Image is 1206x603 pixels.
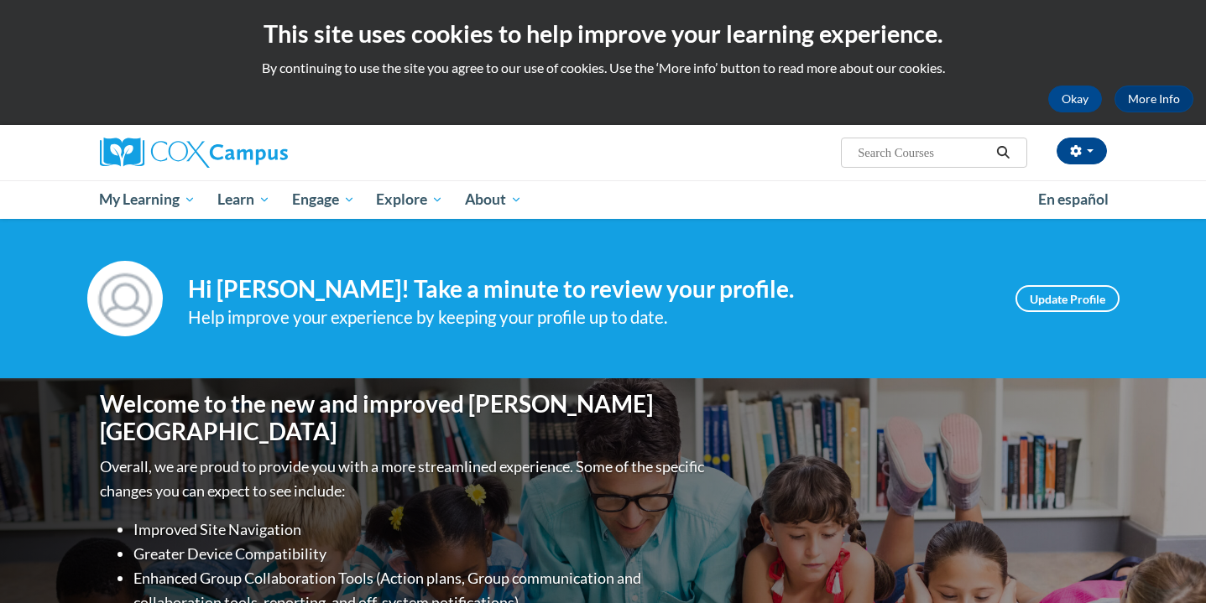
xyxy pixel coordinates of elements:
[1015,285,1120,312] a: Update Profile
[1027,182,1120,217] a: En español
[217,190,270,210] span: Learn
[856,143,990,163] input: Search Courses
[133,542,708,566] li: Greater Device Compatibility
[100,455,708,503] p: Overall, we are proud to provide you with a more streamlined experience. Some of the specific cha...
[281,180,366,219] a: Engage
[188,304,990,331] div: Help improve your experience by keeping your profile up to date.
[1115,86,1193,112] a: More Info
[376,190,443,210] span: Explore
[75,180,1132,219] div: Main menu
[1038,190,1109,208] span: En español
[133,517,708,542] li: Improved Site Navigation
[100,138,288,168] img: Cox Campus
[990,143,1015,163] button: Search
[206,180,281,219] a: Learn
[1057,138,1107,164] button: Account Settings
[100,138,419,168] a: Cox Campus
[100,390,708,446] h1: Welcome to the new and improved [PERSON_NAME][GEOGRAPHIC_DATA]
[465,190,522,210] span: About
[292,190,355,210] span: Engage
[1048,86,1102,112] button: Okay
[99,190,196,210] span: My Learning
[13,17,1193,50] h2: This site uses cookies to help improve your learning experience.
[89,180,207,219] a: My Learning
[454,180,533,219] a: About
[188,275,990,304] h4: Hi [PERSON_NAME]! Take a minute to review your profile.
[13,59,1193,77] p: By continuing to use the site you agree to our use of cookies. Use the ‘More info’ button to read...
[1139,536,1193,590] iframe: Button to launch messaging window
[365,180,454,219] a: Explore
[87,261,163,336] img: Profile Image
